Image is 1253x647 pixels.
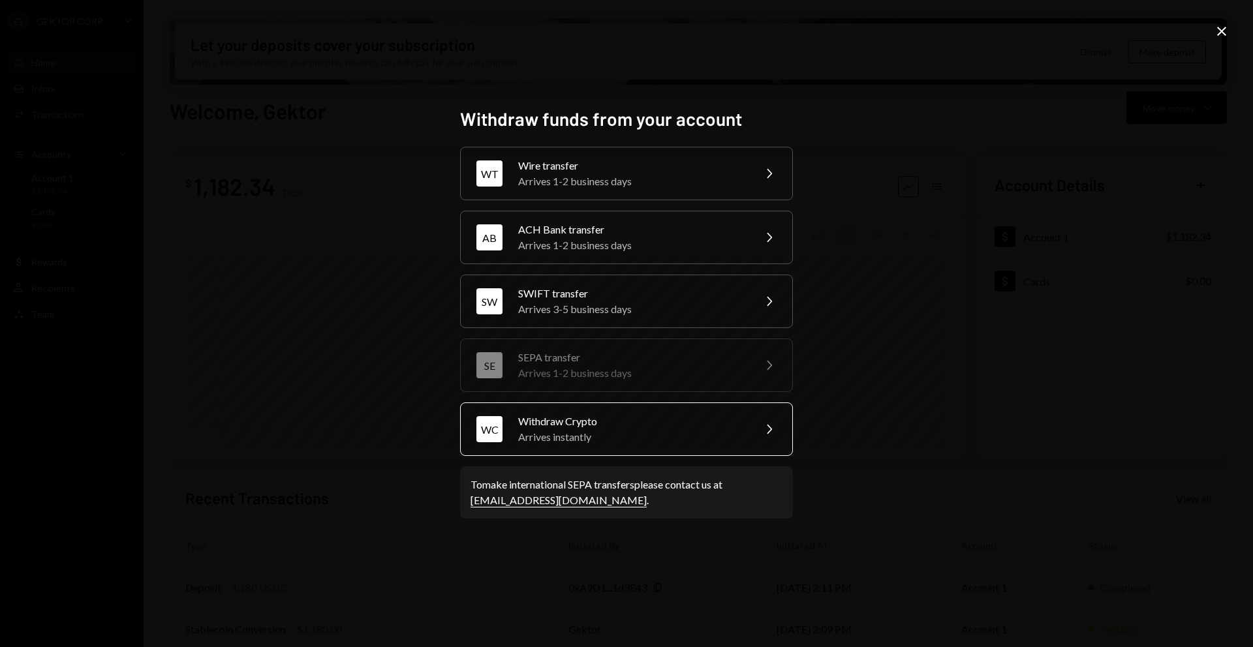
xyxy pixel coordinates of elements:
[476,416,503,442] div: WC
[518,286,745,301] div: SWIFT transfer
[518,429,745,445] div: Arrives instantly
[460,402,793,456] button: WCWithdraw CryptoArrives instantly
[476,160,503,187] div: WT
[518,173,745,189] div: Arrives 1-2 business days
[460,106,793,132] h2: Withdraw funds from your account
[518,158,745,173] div: Wire transfer
[518,301,745,317] div: Arrives 3-5 business days
[518,414,745,429] div: Withdraw Crypto
[476,352,503,378] div: SE
[518,365,745,381] div: Arrives 1-2 business days
[460,147,793,200] button: WTWire transferArrives 1-2 business days
[476,288,503,314] div: SW
[460,275,793,328] button: SWSWIFT transferArrives 3-5 business days
[518,237,745,253] div: Arrives 1-2 business days
[471,494,647,507] a: [EMAIL_ADDRESS][DOMAIN_NAME]
[518,350,745,365] div: SEPA transfer
[460,339,793,392] button: SESEPA transferArrives 1-2 business days
[471,477,782,508] div: To make international SEPA transfers please contact us at .
[476,224,503,250] div: AB
[460,211,793,264] button: ABACH Bank transferArrives 1-2 business days
[518,222,745,237] div: ACH Bank transfer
